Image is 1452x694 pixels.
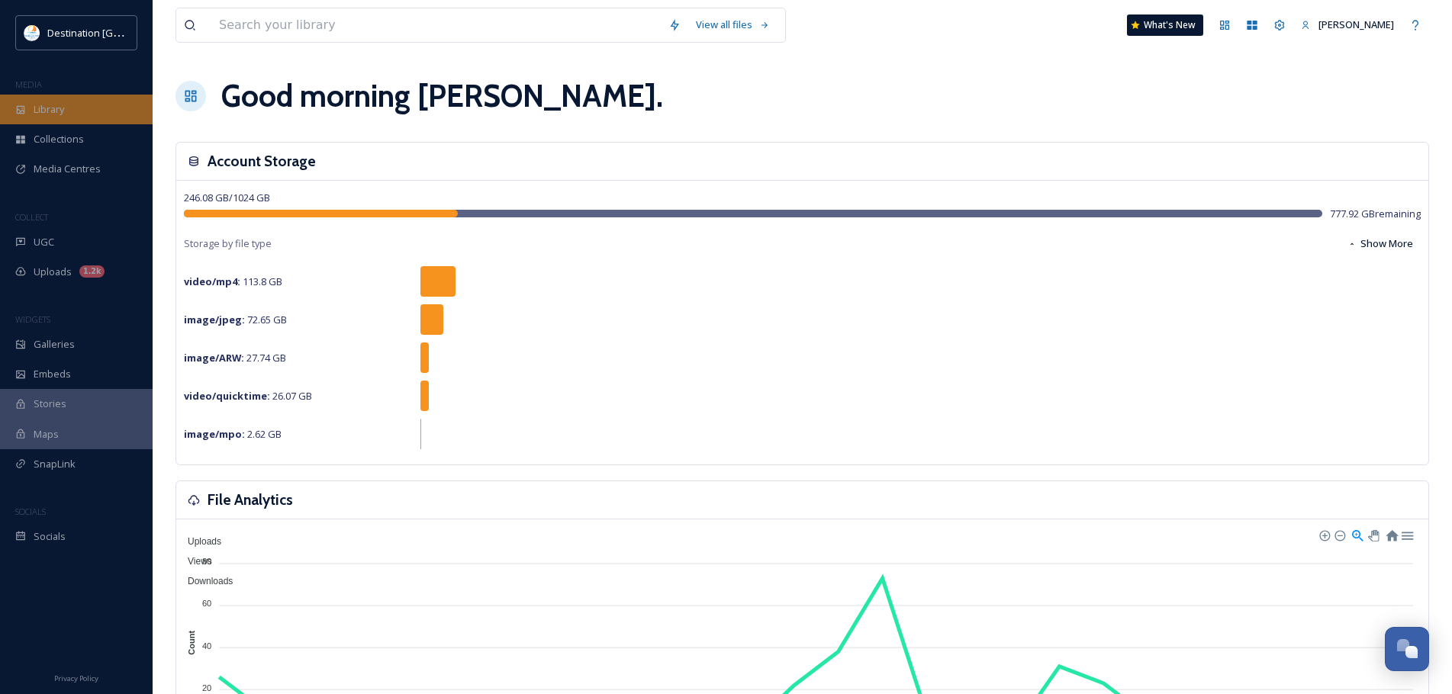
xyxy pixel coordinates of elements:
button: Show More [1340,229,1421,259]
span: Downloads [176,576,233,586]
span: 2.62 GB [184,427,282,441]
h1: Good morning [PERSON_NAME] . [221,73,663,119]
span: [PERSON_NAME] [1318,18,1394,31]
div: 1.2k [79,265,105,278]
span: Maps [34,427,59,442]
span: WIDGETS [15,313,50,325]
strong: image/ARW : [184,351,244,365]
tspan: 60 [202,599,211,608]
strong: image/jpeg : [184,313,245,326]
a: [PERSON_NAME] [1293,10,1402,40]
button: Open Chat [1385,627,1429,671]
a: View all files [688,10,778,40]
div: Selection Zoom [1351,528,1363,541]
span: Uploads [176,536,221,547]
strong: video/mp4 : [184,275,240,288]
a: Privacy Policy [54,668,98,686]
text: Count [187,631,196,655]
span: Storage by file type [184,236,272,251]
span: 113.8 GB [184,275,282,288]
span: UGC [34,235,54,249]
span: Destination [GEOGRAPHIC_DATA] [47,25,199,40]
span: 26.07 GB [184,389,312,403]
span: COLLECT [15,211,48,223]
span: Collections [34,132,84,146]
strong: video/quicktime : [184,389,270,403]
span: Embeds [34,367,71,381]
span: 27.74 GB [184,351,286,365]
div: Reset Zoom [1385,528,1398,541]
span: MEDIA [15,79,42,90]
span: Socials [34,529,66,544]
span: Library [34,102,64,117]
span: Galleries [34,337,75,352]
span: Views [176,556,212,567]
strong: image/mpo : [184,427,245,441]
a: What's New [1127,14,1203,36]
h3: Account Storage [208,150,316,172]
img: download.png [24,25,40,40]
span: SnapLink [34,457,76,471]
div: Menu [1400,528,1413,541]
span: 777.92 GB remaining [1330,207,1421,221]
span: Media Centres [34,162,101,176]
div: Panning [1368,530,1377,539]
span: Uploads [34,265,72,279]
input: Search your library [211,8,661,42]
tspan: 20 [202,683,211,692]
span: 72.65 GB [184,313,287,326]
span: Privacy Policy [54,673,98,683]
tspan: 40 [202,641,211,650]
span: Stories [34,397,66,411]
span: SOCIALS [15,506,46,517]
div: Zoom Out [1334,529,1344,540]
h3: File Analytics [208,489,293,511]
span: 246.08 GB / 1024 GB [184,191,270,204]
tspan: 80 [202,557,211,566]
div: Zoom In [1318,529,1329,540]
